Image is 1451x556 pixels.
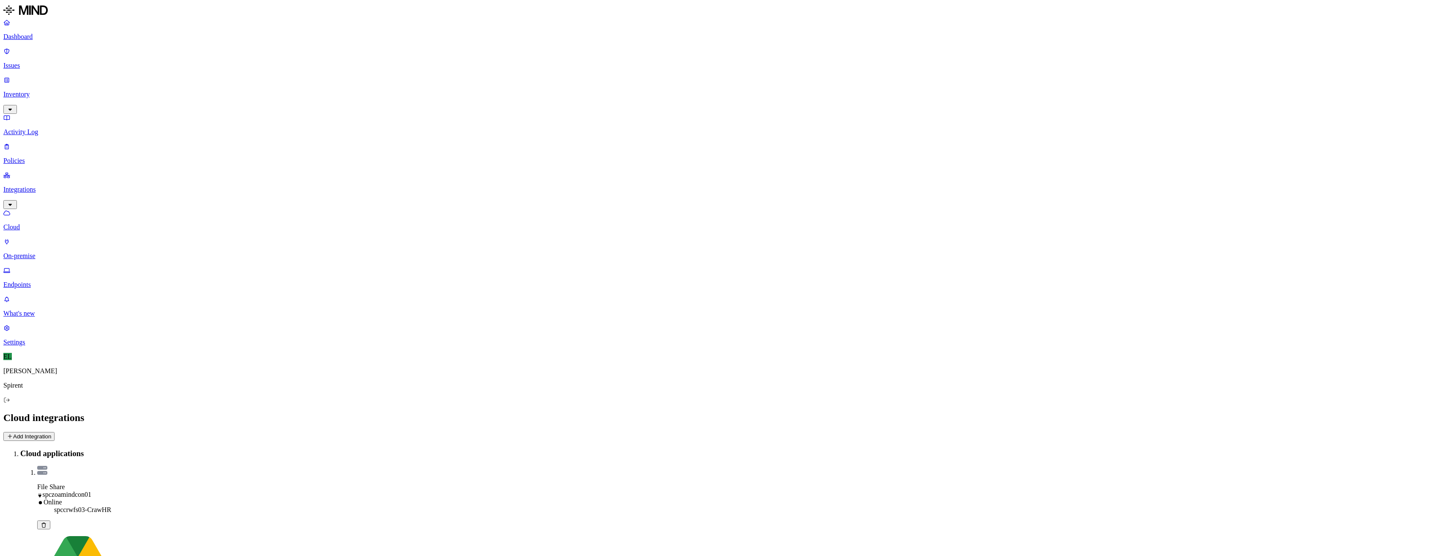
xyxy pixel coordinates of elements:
[3,128,1448,136] p: Activity Log
[3,295,1448,317] a: What's new
[3,143,1448,165] a: Policies
[3,252,1448,260] p: On-premise
[3,353,12,360] span: EL
[3,186,1448,193] p: Integrations
[3,209,1448,231] a: Cloud
[3,324,1448,346] a: Settings
[3,171,1448,208] a: Integrations
[3,3,48,17] img: MIND
[54,506,111,513] span: spccrwfs03-CrawHR
[20,449,1448,458] h3: Cloud applications
[3,281,1448,289] p: Endpoints
[3,382,1448,389] p: Spirent
[3,3,1448,19] a: MIND
[3,310,1448,317] p: What's new
[3,339,1448,346] p: Settings
[37,466,47,475] img: azure-files.svg
[3,19,1448,41] a: Dashboard
[3,33,1448,41] p: Dashboard
[3,223,1448,231] p: Cloud
[3,91,1448,98] p: Inventory
[3,157,1448,165] p: Policies
[37,483,65,490] span: File Share
[3,238,1448,260] a: On-premise
[43,491,92,498] span: spczoamindcon01
[3,114,1448,136] a: Activity Log
[44,498,62,506] span: Online
[3,267,1448,289] a: Endpoints
[3,76,1448,113] a: Inventory
[3,62,1448,69] p: Issues
[3,412,1448,424] h2: Cloud integrations
[3,47,1448,69] a: Issues
[3,432,55,441] button: Add Integration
